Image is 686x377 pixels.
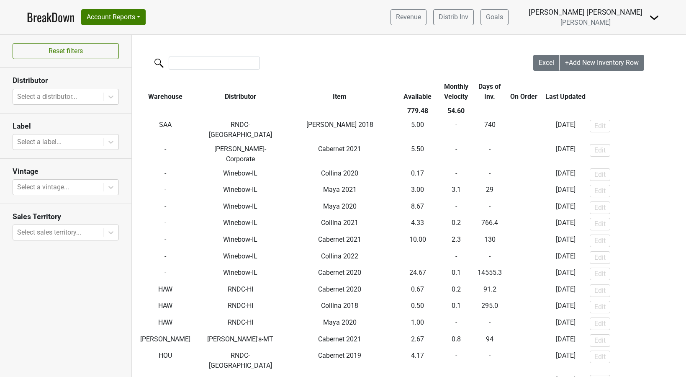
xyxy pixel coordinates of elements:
[543,216,588,233] td: [DATE]
[391,9,427,25] a: Revenue
[132,199,199,216] td: -
[398,315,437,332] td: 1.00
[398,166,437,183] td: 0.17
[437,216,475,233] td: 0.2
[437,299,475,316] td: 0.1
[543,315,588,332] td: [DATE]
[505,199,543,216] td: -
[543,349,588,373] td: [DATE]
[132,332,199,349] td: [PERSON_NAME]
[321,252,358,260] span: Collina 2022
[398,266,437,282] td: 24.67
[199,232,282,249] td: Winebow-IL
[199,199,282,216] td: Winebow-IL
[475,216,505,233] td: 766.4
[543,299,588,316] td: [DATE]
[323,186,357,194] span: Maya 2021
[543,142,588,166] td: [DATE]
[199,282,282,299] td: RNDC-HI
[649,13,659,23] img: Dropdown Menu
[13,43,119,59] button: Reset filters
[132,315,199,332] td: HAW
[505,266,543,282] td: -
[480,9,509,25] a: Goals
[398,142,437,166] td: 5.50
[437,349,475,373] td: -
[437,249,475,266] td: -
[505,216,543,233] td: -
[318,335,361,343] span: Cabernet 2021
[543,232,588,249] td: [DATE]
[590,334,610,347] button: Edit
[590,251,610,264] button: Edit
[132,282,199,299] td: HAW
[132,349,199,373] td: HOU
[199,183,282,199] td: Winebow-IL
[543,118,588,142] td: [DATE]
[505,183,543,199] td: -
[543,249,588,266] td: [DATE]
[590,201,610,214] button: Edit
[398,216,437,233] td: 4.33
[318,351,361,359] span: Cabernet 2019
[437,104,475,118] th: 54.60
[306,121,373,129] span: [PERSON_NAME] 2018
[132,216,199,233] td: -
[505,232,543,249] td: -
[433,9,474,25] a: Distrib Inv
[199,315,282,332] td: RNDC-HI
[437,166,475,183] td: -
[475,80,505,104] th: Days of Inv.: activate to sort column ascending
[199,142,282,166] td: [PERSON_NAME]-Corporate
[590,268,610,280] button: Edit
[398,118,437,142] td: 5.00
[590,284,610,297] button: Edit
[543,80,588,104] th: Last Updated: activate to sort column ascending
[505,315,543,332] td: -
[590,168,610,181] button: Edit
[321,169,358,177] span: Collina 2020
[132,299,199,316] td: HAW
[132,232,199,249] td: -
[475,142,505,166] td: -
[321,219,358,227] span: Collina 2021
[505,142,543,166] td: -
[505,166,543,183] td: -
[590,351,610,363] button: Edit
[590,120,610,132] button: Edit
[475,349,505,373] td: -
[323,318,357,326] span: Maya 2020
[505,299,543,316] td: -
[475,183,505,199] td: 29
[475,118,505,142] td: 740
[437,199,475,216] td: -
[318,235,361,243] span: Cabernet 2021
[590,318,610,330] button: Edit
[318,285,361,293] span: Cabernet 2020
[437,232,475,249] td: 2.3
[560,55,644,71] button: +Add New Inventory Row
[475,299,505,316] td: 295.0
[475,282,505,299] td: 91.2
[132,266,199,282] td: -
[199,349,282,373] td: RNDC-[GEOGRAPHIC_DATA]
[398,299,437,316] td: 0.50
[323,202,357,210] span: Maya 2020
[475,166,505,183] td: -
[543,166,588,183] td: [DATE]
[199,249,282,266] td: Winebow-IL
[565,59,639,67] span: +Add New Inventory Row
[199,299,282,316] td: RNDC-HI
[475,249,505,266] td: -
[398,282,437,299] td: 0.67
[543,199,588,216] td: [DATE]
[560,18,611,26] span: [PERSON_NAME]
[590,301,610,313] button: Edit
[199,266,282,282] td: Winebow-IL
[398,183,437,199] td: 3.00
[475,332,505,349] td: 94
[132,166,199,183] td: -
[543,183,588,199] td: [DATE]
[13,212,119,221] h3: Sales Territory
[590,218,610,230] button: Edit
